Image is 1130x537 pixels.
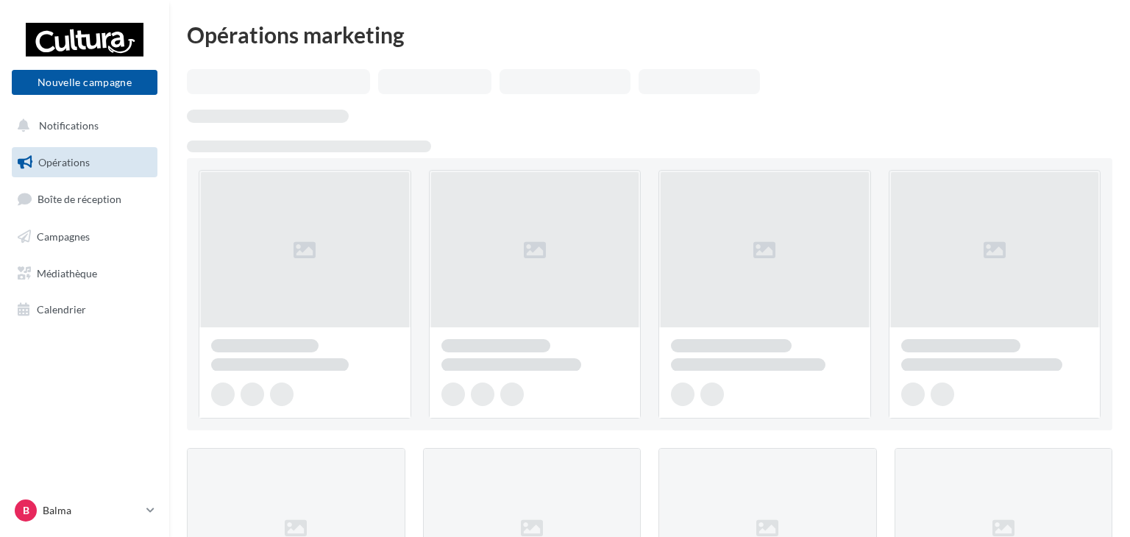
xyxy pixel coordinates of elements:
a: Boîte de réception [9,183,160,215]
p: Balma [43,503,141,518]
span: Notifications [39,119,99,132]
a: Campagnes [9,221,160,252]
span: Opérations [38,156,90,168]
a: Calendrier [9,294,160,325]
a: Médiathèque [9,258,160,289]
span: Médiathèque [37,266,97,279]
a: B Balma [12,497,157,524]
a: Opérations [9,147,160,178]
div: Opérations marketing [187,24,1112,46]
span: Calendrier [37,303,86,316]
span: Boîte de réception [38,193,121,205]
span: B [23,503,29,518]
button: Nouvelle campagne [12,70,157,95]
span: Campagnes [37,230,90,243]
button: Notifications [9,110,154,141]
